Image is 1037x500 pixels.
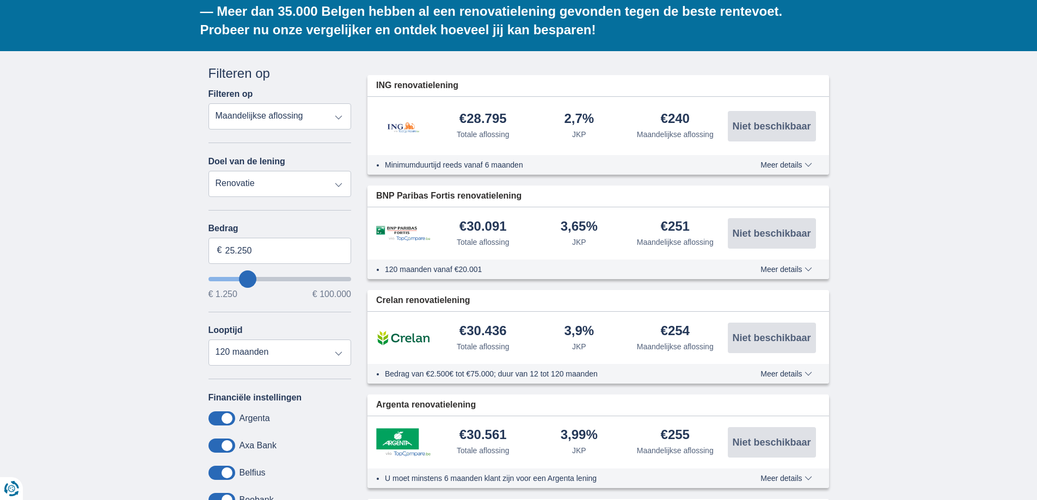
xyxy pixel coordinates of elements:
[732,333,811,343] span: Niet beschikbaar
[459,324,507,339] div: €30.436
[728,218,816,249] button: Niet beschikbaar
[564,324,594,339] div: 3,9%
[240,441,277,450] label: Axa Bank
[208,89,253,99] label: Filteren op
[217,244,222,257] span: €
[457,237,510,248] div: Totale aflossing
[208,157,285,166] label: Doel van de lening
[385,473,721,484] li: U moet minstens 6 maanden klant zijn voor een Argenta lening
[376,108,431,144] img: product.pl.alt ING
[637,445,714,456] div: Maandelijkse aflossing
[564,112,594,127] div: 2,7%
[661,220,690,234] div: €251
[572,445,586,456] div: JKP
[572,237,586,248] div: JKP
[661,112,690,127] div: €240
[459,428,507,443] div: €30.561
[376,324,431,351] img: product.pl.alt Crelan
[752,265,820,274] button: Meer details
[385,368,721,379] li: Bedrag van €2.500€ tot €75.000; duur van 12 tot 120 maanden
[732,229,811,238] span: Niet beschikbaar
[240,468,266,478] label: Belfius
[637,341,714,352] div: Maandelijkse aflossing
[208,393,302,403] label: Financiële instellingen
[208,277,352,281] input: wantToBorrow
[457,129,510,140] div: Totale aflossing
[728,427,816,458] button: Niet beschikbaar
[760,266,812,273] span: Meer details
[385,159,721,170] li: Minimumduurtijd reeds vanaf 6 maanden
[376,79,458,92] span: ING renovatielening
[376,226,431,242] img: product.pl.alt BNP Paribas Fortis
[459,220,507,234] div: €30.091
[208,64,352,83] div: Filteren op
[561,220,598,234] div: 3,65%
[572,341,586,352] div: JKP
[240,413,270,423] label: Argenta
[312,290,351,299] span: € 100.000
[760,474,812,482] span: Meer details
[760,161,812,169] span: Meer details
[732,437,811,447] span: Niet beschikbaar
[752,474,820,483] button: Meer details
[376,190,521,202] span: BNP Paribas Fortis renovatielening
[376,428,431,456] img: product.pl.alt Argenta
[732,121,811,131] span: Niet beschikbaar
[376,294,470,307] span: Crelan renovatielening
[208,290,237,299] span: € 1.250
[208,224,352,233] label: Bedrag
[385,264,721,275] li: 120 maanden vanaf €20.001
[572,129,586,140] div: JKP
[728,323,816,353] button: Niet beschikbaar
[752,369,820,378] button: Meer details
[376,399,476,411] span: Argenta renovatielening
[760,370,812,378] span: Meer details
[728,111,816,141] button: Niet beschikbaar
[459,112,507,127] div: €28.795
[208,325,243,335] label: Looptijd
[661,428,690,443] div: €255
[561,428,598,443] div: 3,99%
[661,324,690,339] div: €254
[457,445,510,456] div: Totale aflossing
[200,4,783,37] b: — Meer dan 35.000 Belgen hebben al een renovatielening gevonden tegen de beste rentevoet. Probeer...
[637,237,714,248] div: Maandelijkse aflossing
[752,161,820,169] button: Meer details
[637,129,714,140] div: Maandelijkse aflossing
[457,341,510,352] div: Totale aflossing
